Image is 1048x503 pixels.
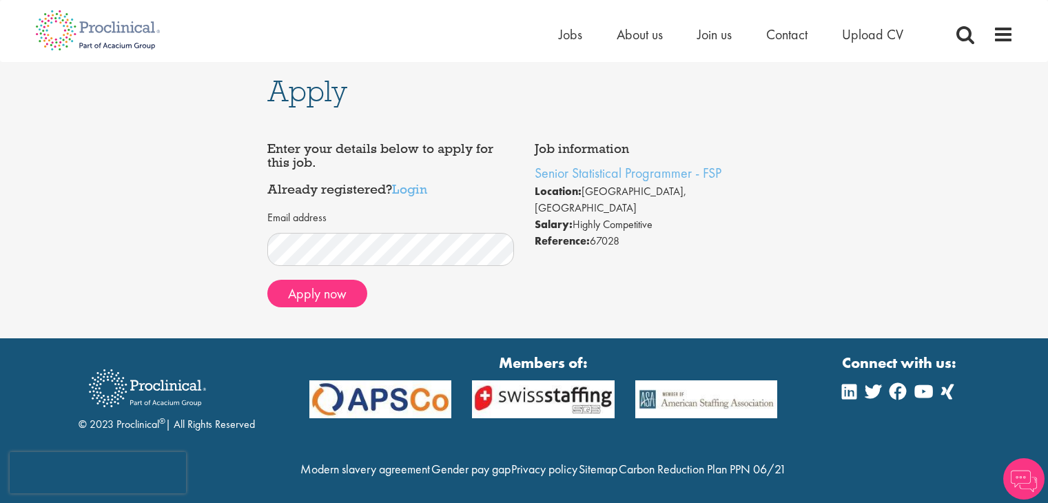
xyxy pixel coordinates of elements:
strong: Location: [535,184,582,198]
strong: Salary: [535,217,573,232]
a: Contact [766,25,808,43]
strong: Connect with us: [842,352,959,373]
label: Email address [267,210,327,226]
sup: ® [159,415,165,427]
h4: Job information [535,142,781,156]
button: Apply now [267,280,367,307]
iframe: reCAPTCHA [10,452,186,493]
a: Jobs [559,25,582,43]
strong: Reference: [535,234,590,248]
a: Sitemap [579,461,617,477]
a: Modern slavery agreement [300,461,430,477]
li: [GEOGRAPHIC_DATA], [GEOGRAPHIC_DATA] [535,183,781,216]
li: 67028 [535,233,781,249]
strong: Members of: [309,352,778,373]
a: Upload CV [842,25,903,43]
h4: Enter your details below to apply for this job. Already registered? [267,142,514,196]
img: Proclinical Recruitment [79,360,216,417]
span: Apply [267,72,347,110]
img: APSCo [462,380,625,418]
div: © 2023 Proclinical | All Rights Reserved [79,359,255,433]
img: APSCo [625,380,788,418]
a: Login [392,181,427,197]
a: Join us [697,25,732,43]
img: APSCo [299,380,462,418]
a: About us [617,25,663,43]
a: Carbon Reduction Plan PPN 06/21 [619,461,786,477]
a: Senior Statistical Programmer - FSP [535,164,721,182]
a: Privacy policy [511,461,577,477]
img: Chatbot [1003,458,1045,500]
a: Gender pay gap [431,461,511,477]
li: Highly Competitive [535,216,781,233]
